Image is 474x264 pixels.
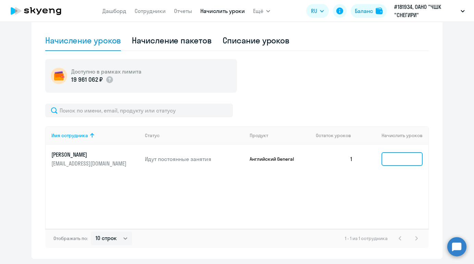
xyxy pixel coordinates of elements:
button: Ещё [253,4,270,18]
div: Баланс [355,7,373,15]
span: Отображать по: [53,235,88,241]
p: #181934, ОАНО "ЧШК "СНЕГИРИ" [394,3,458,19]
button: Балансbalance [351,4,387,18]
img: wallet-circle.png [51,68,67,84]
button: RU [306,4,329,18]
p: [PERSON_NAME] [51,151,128,158]
div: Начисление пакетов [132,35,211,46]
input: Поиск по имени, email, продукту или статусу [45,104,233,117]
p: Английский General [250,156,301,162]
span: 1 - 1 из 1 сотрудника [345,235,388,241]
span: Остаток уроков [316,132,351,138]
div: Статус [145,132,244,138]
div: Остаток уроков [316,132,358,138]
p: 19 961 062 ₽ [71,75,103,84]
button: #181934, ОАНО "ЧШК "СНЕГИРИ" [391,3,468,19]
a: Начислить уроки [200,8,245,14]
a: Дашборд [102,8,126,14]
div: Начисление уроков [45,35,121,46]
span: Ещё [253,7,263,15]
a: [PERSON_NAME][EMAIL_ADDRESS][DOMAIN_NAME] [51,151,139,167]
a: Отчеты [174,8,192,14]
div: Статус [145,132,160,138]
h5: Доступно в рамках лимита [71,68,141,75]
a: Сотрудники [135,8,166,14]
span: RU [311,7,317,15]
img: balance [376,8,383,14]
p: [EMAIL_ADDRESS][DOMAIN_NAME] [51,160,128,167]
td: 1 [310,145,358,173]
p: Идут постоянные занятия [145,155,244,163]
div: Продукт [250,132,311,138]
div: Имя сотрудника [51,132,139,138]
th: Начислить уроков [358,126,428,145]
div: Списание уроков [223,35,290,46]
div: Имя сотрудника [51,132,88,138]
div: Продукт [250,132,268,138]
